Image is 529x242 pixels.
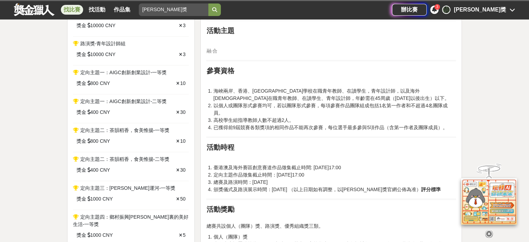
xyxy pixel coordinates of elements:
span: 1000 [90,195,101,203]
span: CNY [100,138,110,145]
li: 已獲得前9屆競賽各類獎項的相同作品不能再次參賽，每位選手最多參與5項作品（含第一作者及團隊成員）。 [213,124,456,131]
span: 定向主題一：AIGC創新創業設計-一等獎 [80,70,167,75]
strong: 評分標準 [421,187,441,192]
span: CNY [100,166,110,174]
li: 以個人或團隊形式參賽均可，若以團隊形式參賽，每項參賽作品團隊組成包括1名第一作者和不超過4名團隊成員。 [213,102,456,117]
li: 定向主題作品徵集截止時間：[DATE]17:00 [213,171,456,179]
span: 50 [180,196,186,202]
li: 高校學生組指導教師人數不超過2人。 [213,117,456,124]
span: 定向主題三：[PERSON_NAME]運河-一等獎 [80,185,176,191]
span: 定向主題二：茶韻稻香，食美惟揚-二等獎 [80,156,170,162]
span: 3 [183,23,186,28]
input: 2025 反詐視界—全國影片競賽 [139,3,208,16]
span: CNY [105,22,115,29]
span: 定向主題二：茶韻稻香，食美惟揚-一等獎 [80,127,170,133]
span: 800 [90,80,98,87]
li: 頒獎儀式及路演展示時間：[DATE] （以上日期如有調整，以[PERSON_NAME]獎官網公佈為准） [213,186,456,193]
span: 10 [180,80,186,86]
li: 臺港澳及海外賽區創意賽道作品徵集截止時間: [DATE]17:00 [213,164,456,171]
span: CNY [103,195,113,203]
span: 獎金 [77,51,86,58]
strong: 活動獎勵 [206,205,234,213]
a: 辦比賽 [392,4,427,16]
a: 找比賽 [61,5,83,15]
span: 獎金 [77,109,86,116]
strong: 參賽資格 [206,67,234,75]
span: 獎金 [77,22,86,29]
span: CNY [103,232,113,239]
span: 定向主題一：AIGC創新創業設計-二等獎 [80,99,167,104]
span: 10000 [90,22,104,29]
span: 獎金 [77,166,86,174]
img: d2146d9a-e6f6-4337-9592-8cefde37ba6b.png [461,178,517,225]
a: 找活動 [86,5,108,15]
span: 融·合 [206,48,217,54]
li: 總賽及路演時間：[DATE] [213,179,456,186]
span: 5 [183,232,186,238]
span: 3 [183,52,186,57]
span: 30 [180,167,186,173]
span: 10 [180,138,186,144]
span: 400 [90,166,98,174]
span: 獎金 [77,138,86,145]
span: 800 [90,138,98,145]
span: 定向主題四：鄉村振興[PERSON_NAME]裏的美好生活-一等獎 [73,214,189,227]
span: CNY [100,80,110,87]
span: 400 [90,109,98,116]
span: 獎金 [77,80,86,87]
span: 1000 [90,232,101,239]
span: 獎金 [77,195,86,203]
span: CNY [105,51,115,58]
span: 3 [436,5,438,9]
div: [PERSON_NAME]獎 [454,6,506,14]
a: 作品集 [111,5,133,15]
li: 海峽兩岸、香港、[GEOGRAPHIC_DATA]學校在職青年教師、在讀學生，青年設計師，以及海外[DEMOGRAPHIC_DATA]在職青年教師、在讀學生、青年設計師，年齡需在45周歲（[DA... [213,87,456,102]
strong: 活動主題 [206,27,234,34]
strong: 活動時程 [206,143,234,151]
p: 總賽共設個人（團隊）獎、路演獎、優秀組織獎三類。 [206,215,456,230]
span: 30 [180,109,186,115]
span: CNY [100,109,110,116]
span: 路演獎-青年設計師組 [80,41,126,46]
span: 獎金 [77,232,86,239]
span: 10000 [90,51,104,58]
div: 華 [442,6,450,14]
